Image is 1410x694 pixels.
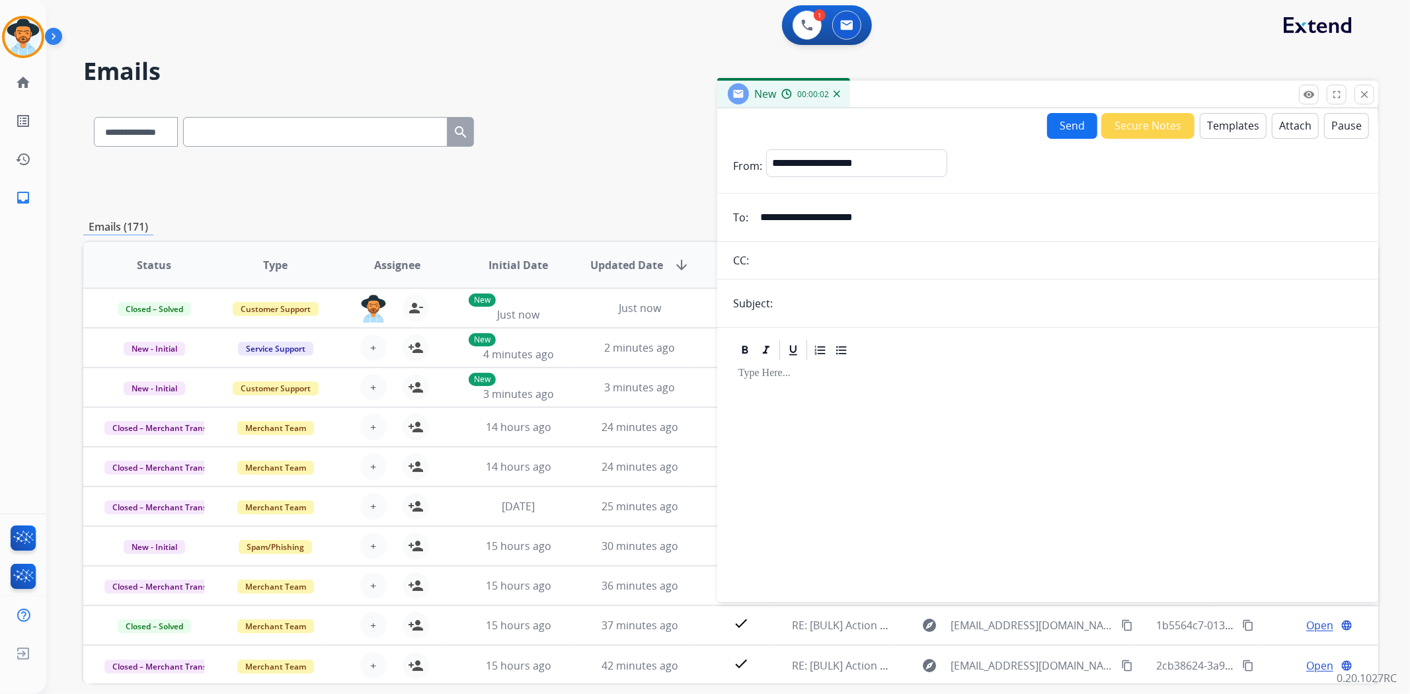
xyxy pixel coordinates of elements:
[237,500,314,514] span: Merchant Team
[486,420,551,434] span: 14 hours ago
[602,578,678,593] span: 36 minutes ago
[793,618,1127,633] span: RE: [BULK] Action required: Extend claim approved for replacement
[239,540,312,554] span: Spam/Phishing
[602,499,678,514] span: 25 minutes ago
[951,617,1113,633] span: [EMAIL_ADDRESS][DOMAIN_NAME]
[1121,619,1133,631] mat-icon: content_copy
[118,619,191,633] span: Closed – Solved
[15,113,31,129] mat-icon: list_alt
[602,658,678,673] span: 42 minutes ago
[83,58,1378,85] h2: Emails
[408,300,424,316] mat-icon: person_remove
[370,578,376,594] span: +
[5,19,42,56] img: avatar
[1157,618,1356,633] span: 1b5564c7-013e-4dce-841a-91d8faddc7fe
[408,617,424,633] mat-icon: person_add
[1242,660,1254,672] mat-icon: content_copy
[238,342,313,356] span: Service Support
[733,656,749,672] mat-icon: check
[1324,113,1369,139] button: Pause
[1358,89,1370,100] mat-icon: close
[1303,89,1315,100] mat-icon: remove_red_eye
[124,381,185,395] span: New - Initial
[370,617,376,633] span: +
[1157,658,1354,673] span: 2cb38624-3a95-4fba-85f6-49fcd951ab41
[1047,113,1097,139] button: Send
[469,373,496,386] p: New
[233,302,319,316] span: Customer Support
[783,340,803,360] div: Underline
[370,498,376,514] span: +
[15,75,31,91] mat-icon: home
[360,572,387,599] button: +
[360,334,387,361] button: +
[733,615,749,631] mat-icon: check
[1341,660,1352,672] mat-icon: language
[408,578,424,594] mat-icon: person_add
[486,618,551,633] span: 15 hours ago
[1121,660,1133,672] mat-icon: content_copy
[832,340,851,360] div: Bullet List
[733,210,748,225] p: To:
[590,257,663,273] span: Updated Date
[360,493,387,520] button: +
[104,660,225,674] span: Closed – Merchant Transfer
[1306,658,1333,674] span: Open
[602,420,678,434] span: 24 minutes ago
[793,658,1127,673] span: RE: [BULK] Action required: Extend claim approved for replacement
[370,658,376,674] span: +
[104,580,225,594] span: Closed – Merchant Transfer
[797,89,829,100] span: 00:00:02
[360,612,387,638] button: +
[118,302,191,316] span: Closed – Solved
[408,498,424,514] mat-icon: person_add
[83,219,153,235] p: Emails (171)
[408,658,424,674] mat-icon: person_add
[483,347,554,362] span: 4 minutes ago
[921,658,937,674] mat-icon: explore
[370,379,376,395] span: +
[486,578,551,593] span: 15 hours ago
[602,618,678,633] span: 37 minutes ago
[360,533,387,559] button: +
[374,257,420,273] span: Assignee
[951,658,1113,674] span: [EMAIL_ADDRESS][DOMAIN_NAME]
[237,660,314,674] span: Merchant Team
[733,295,773,311] p: Subject:
[1331,89,1343,100] mat-icon: fullscreen
[124,342,185,356] span: New - Initial
[735,340,755,360] div: Bold
[674,257,689,273] mat-icon: arrow_downward
[370,340,376,356] span: +
[602,539,678,553] span: 30 minutes ago
[263,257,288,273] span: Type
[814,9,826,21] div: 1
[754,87,776,101] span: New
[469,333,496,346] p: New
[124,540,185,554] span: New - Initial
[1337,670,1397,686] p: 0.20.1027RC
[237,580,314,594] span: Merchant Team
[733,158,762,174] p: From:
[483,387,554,401] span: 3 minutes ago
[453,124,469,140] mat-icon: search
[486,658,551,673] span: 15 hours ago
[604,380,675,395] span: 3 minutes ago
[486,539,551,553] span: 15 hours ago
[810,340,830,360] div: Ordered List
[370,419,376,435] span: +
[15,190,31,206] mat-icon: inbox
[104,500,225,514] span: Closed – Merchant Transfer
[486,459,551,474] span: 14 hours ago
[469,293,496,307] p: New
[1306,617,1333,633] span: Open
[602,459,678,474] span: 24 minutes ago
[360,295,387,323] img: agent-avatar
[1200,113,1267,139] button: Templates
[104,461,225,475] span: Closed – Merchant Transfer
[370,459,376,475] span: +
[502,499,535,514] span: [DATE]
[15,151,31,167] mat-icon: history
[756,340,776,360] div: Italic
[408,538,424,554] mat-icon: person_add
